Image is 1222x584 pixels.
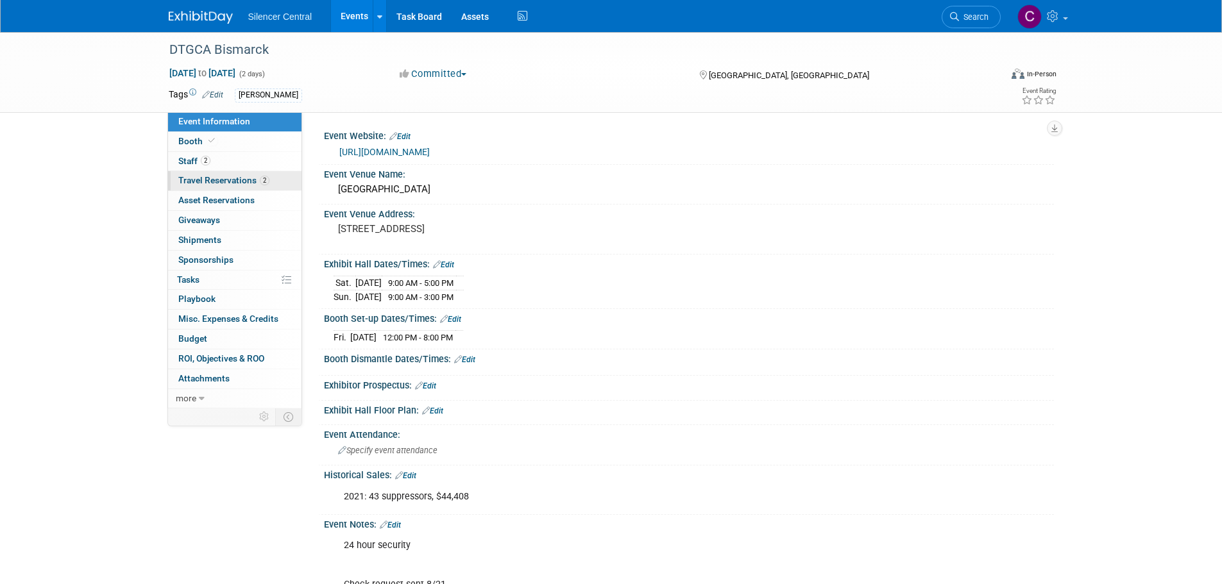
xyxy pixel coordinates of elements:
[1021,88,1056,94] div: Event Rating
[433,260,454,269] a: Edit
[355,276,382,290] td: [DATE]
[454,355,475,364] a: Edit
[275,408,301,425] td: Toggle Event Tabs
[350,331,377,344] td: [DATE]
[177,274,199,285] span: Tasks
[178,254,233,265] span: Sponsorships
[168,112,301,131] a: Event Information
[324,204,1054,221] div: Event Venue Address:
[324,515,1054,531] div: Event Notes:
[388,278,454,288] span: 9:00 AM - 5:00 PM
[260,176,269,185] span: 2
[176,393,196,403] span: more
[196,68,208,78] span: to
[178,116,250,126] span: Event Information
[168,290,301,309] a: Playbook
[339,147,430,157] a: [URL][DOMAIN_NAME]
[208,137,215,144] i: Booth reservation complete
[178,215,220,225] span: Giveaways
[338,446,437,455] span: Specify event attendance
[395,471,416,480] a: Edit
[178,313,278,324] span: Misc. Expenses & Credits
[202,90,223,99] a: Edit
[178,294,216,304] span: Playbook
[324,254,1054,271] div: Exhibit Hall Dates/Times:
[169,67,236,79] span: [DATE] [DATE]
[1012,69,1024,79] img: Format-Inperson.png
[324,376,1054,392] div: Exhibitor Prospectus:
[178,175,269,185] span: Travel Reservations
[324,425,1054,441] div: Event Attendance:
[169,11,233,24] img: ExhibitDay
[178,333,207,344] span: Budget
[925,67,1057,86] div: Event Format
[178,136,217,146] span: Booth
[440,315,461,324] a: Edit
[168,211,301,230] a: Giveaways
[168,330,301,349] a: Budget
[334,290,355,304] td: Sun.
[388,292,454,302] span: 9:00 AM - 3:00 PM
[168,369,301,388] a: Attachments
[324,401,1054,417] div: Exhibit Hall Floor Plan:
[238,70,265,78] span: (2 days)
[178,373,230,383] span: Attachments
[415,381,436,390] a: Edit
[395,67,471,81] button: Committed
[1026,69,1057,79] div: In-Person
[168,132,301,151] a: Booth
[380,521,401,530] a: Edit
[324,309,1054,326] div: Booth Set-up Dates/Times:
[334,276,355,290] td: Sat.
[168,231,301,250] a: Shipments
[235,88,302,102] div: [PERSON_NAME]
[168,191,301,210] a: Asset Reservations
[334,179,1044,199] div: [GEOGRAPHIC_DATA]
[178,353,264,363] span: ROI, Objectives & ROO
[168,310,301,329] a: Misc. Expenses & Credits
[168,271,301,290] a: Tasks
[942,6,1001,28] a: Search
[178,156,210,166] span: Staff
[324,465,1054,482] div: Historical Sales:
[355,290,382,304] td: [DATE]
[168,152,301,171] a: Staff2
[168,389,301,408] a: more
[383,333,453,342] span: 12:00 PM - 8:00 PM
[169,88,223,103] td: Tags
[324,126,1054,143] div: Event Website:
[201,156,210,165] span: 2
[334,331,350,344] td: Fri.
[168,171,301,190] a: Travel Reservations2
[338,223,614,235] pre: [STREET_ADDRESS]
[165,38,981,62] div: DTGCA Bismarck
[178,235,221,245] span: Shipments
[959,12,989,22] span: Search
[253,408,276,425] td: Personalize Event Tab Strip
[324,165,1054,181] div: Event Venue Name:
[168,349,301,369] a: ROI, Objectives & ROO
[422,406,443,415] a: Edit
[709,71,869,80] span: [GEOGRAPHIC_DATA], [GEOGRAPHIC_DATA]
[389,132,411,141] a: Edit
[335,484,913,510] div: 2021: 43 suppressors, $44,408
[324,349,1054,366] div: Booth Dismantle Dates/Times:
[178,195,255,205] span: Asset Reservations
[1017,4,1042,29] img: Cade Cox
[168,251,301,270] a: Sponsorships
[248,12,312,22] span: Silencer Central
